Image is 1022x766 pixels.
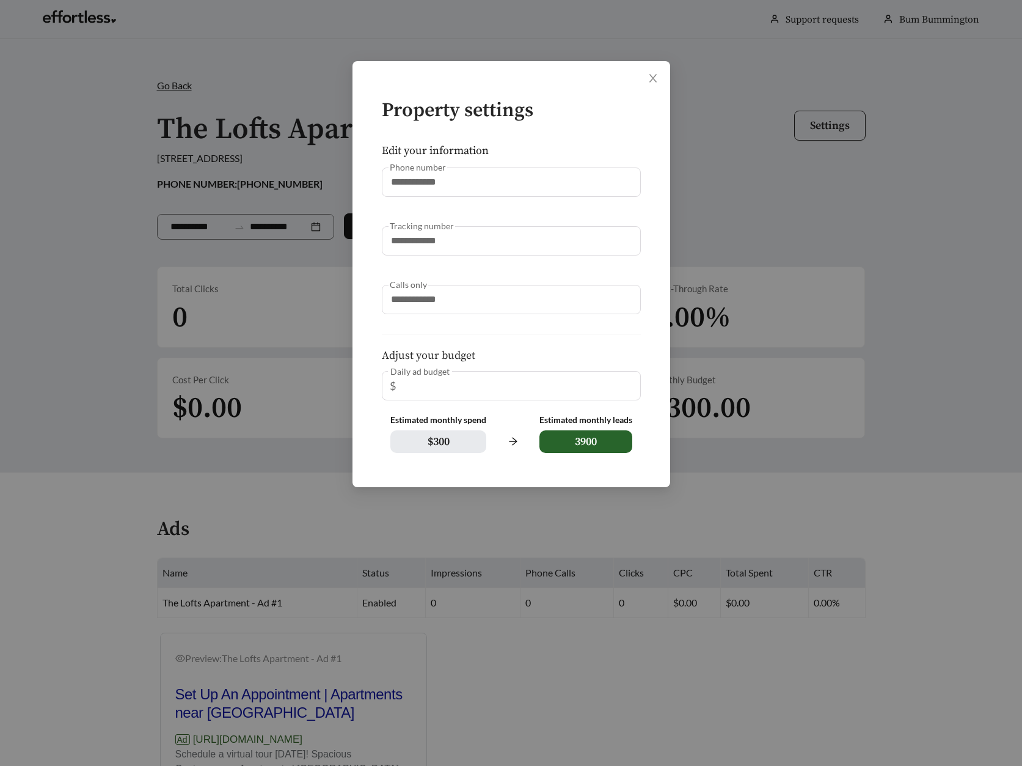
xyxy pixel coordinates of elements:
[539,415,632,425] div: Estimated monthly leads
[539,430,632,453] span: 3900
[390,430,486,453] span: $ 300
[382,145,641,157] h5: Edit your information
[636,61,670,95] button: Close
[382,100,641,122] h4: Property settings
[390,415,486,425] div: Estimated monthly spend
[382,350,641,362] h5: Adjust your budget
[501,430,524,453] span: arrow-right
[648,73,659,84] span: close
